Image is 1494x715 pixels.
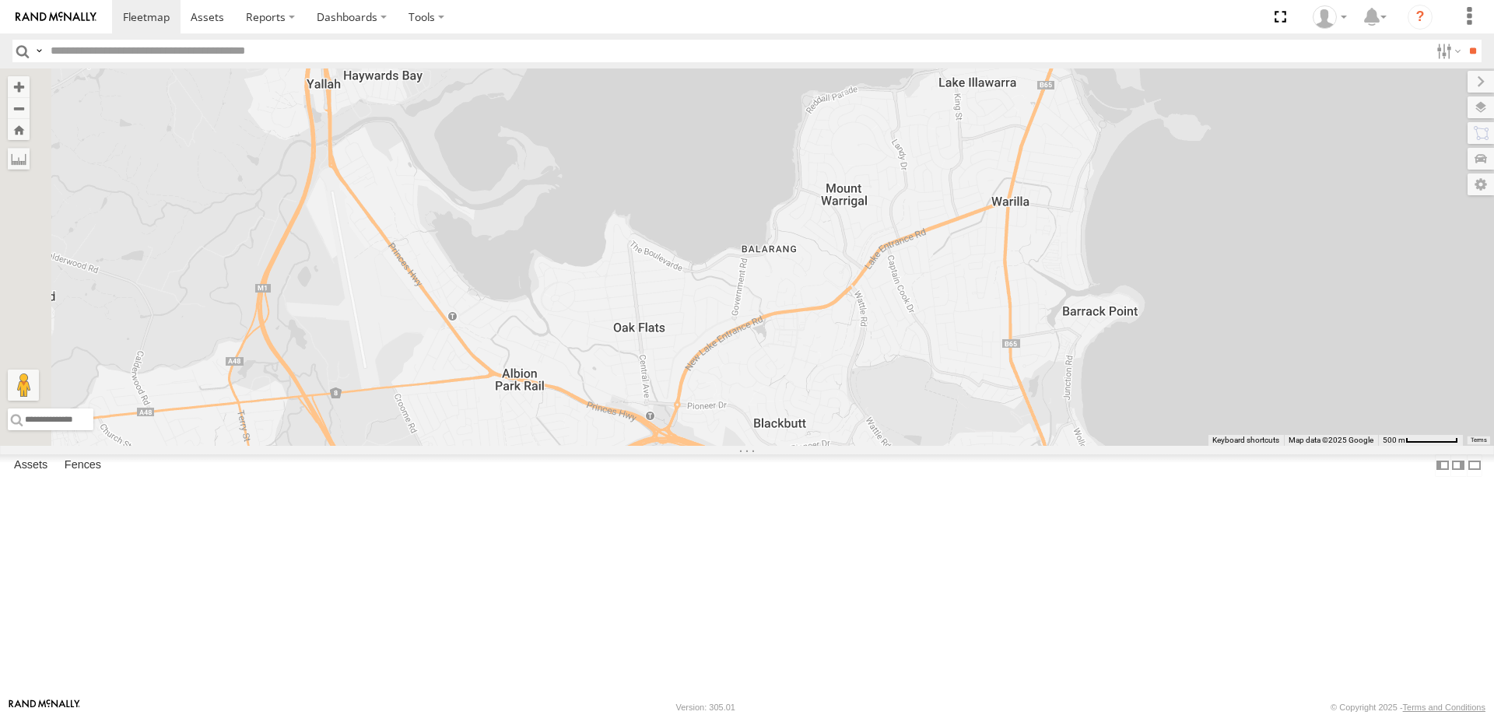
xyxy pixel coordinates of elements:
[8,97,30,119] button: Zoom out
[1378,435,1463,446] button: Map Scale: 500 m per 64 pixels
[8,370,39,401] button: Drag Pegman onto the map to open Street View
[33,40,45,62] label: Search Query
[6,454,55,476] label: Assets
[57,454,109,476] label: Fences
[1331,703,1485,712] div: © Copyright 2025 -
[676,703,735,712] div: Version: 305.01
[1307,5,1352,29] div: Tye Clark
[8,76,30,97] button: Zoom in
[1435,454,1450,477] label: Dock Summary Table to the Left
[1450,454,1466,477] label: Dock Summary Table to the Right
[1430,40,1464,62] label: Search Filter Options
[1468,173,1494,195] label: Map Settings
[1383,436,1405,444] span: 500 m
[1403,703,1485,712] a: Terms and Conditions
[8,148,30,170] label: Measure
[1467,454,1482,477] label: Hide Summary Table
[1471,437,1487,443] a: Terms
[1408,5,1433,30] i: ?
[1212,435,1279,446] button: Keyboard shortcuts
[1289,436,1373,444] span: Map data ©2025 Google
[16,12,96,23] img: rand-logo.svg
[8,119,30,140] button: Zoom Home
[9,699,80,715] a: Visit our Website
